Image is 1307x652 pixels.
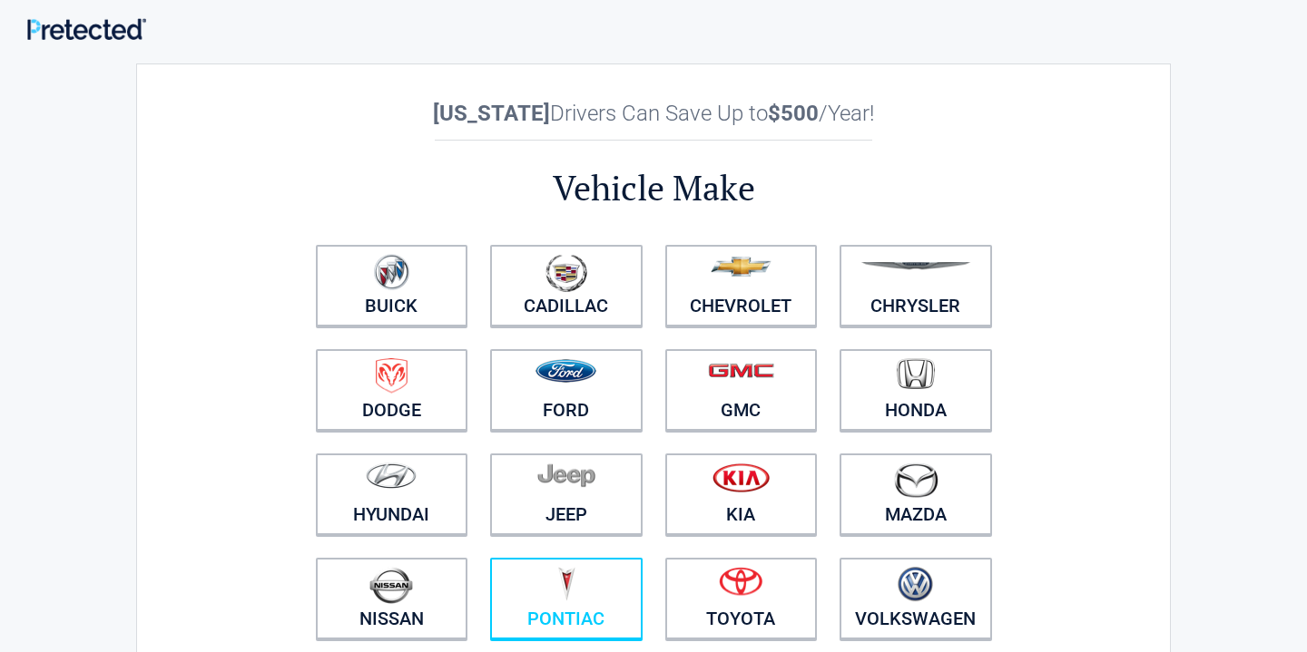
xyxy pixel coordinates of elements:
a: Dodge [316,349,468,431]
a: Toyota [665,558,818,639]
a: Kia [665,453,818,535]
h2: Vehicle Make [304,165,1003,211]
a: Nissan [316,558,468,639]
img: nissan [369,567,413,604]
a: Chrysler [840,245,992,326]
a: Ford [490,349,643,431]
img: mazda [893,462,938,498]
a: Cadillac [490,245,643,326]
img: kia [712,462,770,492]
img: chevrolet [711,257,771,277]
h2: Drivers Can Save Up to /Year [304,101,1003,126]
img: hyundai [366,462,417,489]
a: Honda [840,349,992,431]
b: [US_STATE] [433,101,550,126]
img: toyota [719,567,762,596]
a: Buick [316,245,468,326]
img: dodge [376,358,408,394]
a: Chevrolet [665,245,818,326]
b: $500 [768,101,819,126]
a: Jeep [490,453,643,535]
img: pontiac [557,567,575,601]
img: volkswagen [898,567,933,602]
a: GMC [665,349,818,431]
img: chrysler [860,262,971,270]
img: gmc [708,363,774,378]
a: Volkswagen [840,558,992,639]
a: Pontiac [490,558,643,639]
img: buick [374,254,409,290]
a: Hyundai [316,453,468,535]
img: Main Logo [27,18,146,40]
img: honda [897,358,935,390]
a: Mazda [840,453,992,535]
img: jeep [537,462,595,488]
img: ford [536,359,596,383]
img: cadillac [545,254,587,292]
